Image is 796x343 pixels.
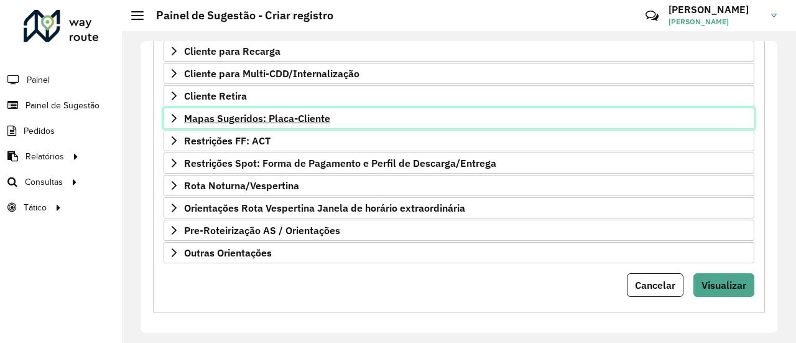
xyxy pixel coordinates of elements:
span: Cliente para Multi-CDD/Internalização [184,68,359,78]
span: Restrições FF: ACT [184,136,271,146]
a: Cliente Retira [164,85,754,106]
button: Visualizar [693,273,754,297]
a: Mapas Sugeridos: Placa-Cliente [164,108,754,129]
span: Pre-Roteirização AS / Orientações [184,225,340,235]
span: Painel [27,73,50,87]
a: Outras Orientações [164,242,754,263]
span: Mapas Sugeridos: Placa-Cliente [184,113,330,123]
span: Visualizar [701,279,746,291]
span: Cliente Retira [184,91,247,101]
a: Restrições Spot: Forma de Pagamento e Perfil de Descarga/Entrega [164,153,754,174]
span: Cliente para Recarga [184,46,280,56]
a: Orientações Rota Vespertina Janela de horário extraordinária [164,197,754,218]
span: [PERSON_NAME] [669,16,762,27]
span: Outras Orientações [184,248,272,258]
span: Relatórios [25,150,64,163]
a: Rota Noturna/Vespertina [164,175,754,196]
span: Rota Noturna/Vespertina [184,181,299,190]
a: Cliente para Multi-CDD/Internalização [164,63,754,84]
span: Painel de Sugestão [25,99,99,112]
span: Pedidos [24,125,55,138]
button: Cancelar [627,273,683,297]
span: Cancelar [635,279,675,291]
span: Tático [24,201,47,214]
h3: [PERSON_NAME] [669,4,762,16]
span: Restrições Spot: Forma de Pagamento e Perfil de Descarga/Entrega [184,158,496,168]
h2: Painel de Sugestão - Criar registro [144,9,333,22]
span: Consultas [25,176,63,189]
a: Restrições FF: ACT [164,130,754,151]
a: Cliente para Recarga [164,40,754,62]
a: Contato Rápido [639,2,665,29]
span: Orientações Rota Vespertina Janela de horário extraordinária [184,203,465,213]
a: Pre-Roteirização AS / Orientações [164,220,754,241]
